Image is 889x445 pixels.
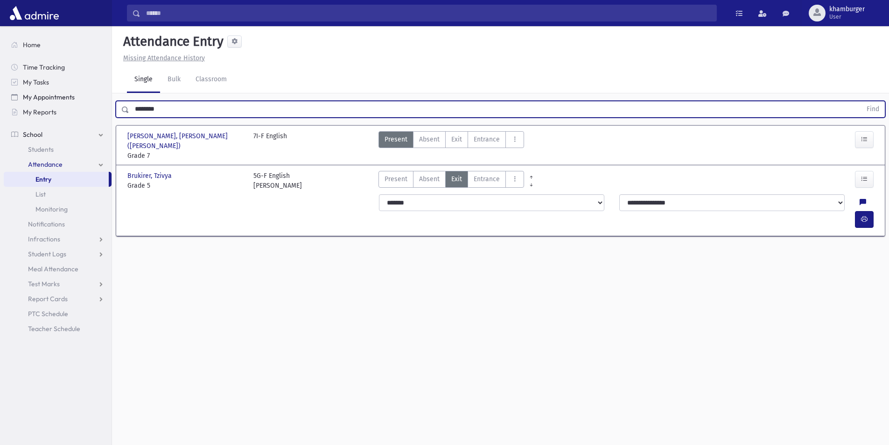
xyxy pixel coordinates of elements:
span: Infractions [28,235,60,243]
a: Entry [4,172,109,187]
span: Present [385,134,407,144]
a: Monitoring [4,202,112,217]
a: Test Marks [4,276,112,291]
span: Absent [419,174,440,184]
a: Time Tracking [4,60,112,75]
a: Classroom [188,67,234,93]
span: Absent [419,134,440,144]
a: Home [4,37,112,52]
img: AdmirePro [7,4,61,22]
span: User [829,13,865,21]
a: Report Cards [4,291,112,306]
div: 7I-F English [253,131,287,161]
a: Teacher Schedule [4,321,112,336]
span: Grade 7 [127,151,244,161]
span: khamburger [829,6,865,13]
span: Present [385,174,407,184]
a: My Appointments [4,90,112,105]
span: List [35,190,46,198]
a: PTC Schedule [4,306,112,321]
a: List [4,187,112,202]
input: Search [140,5,716,21]
a: Bulk [160,67,188,93]
span: Entrance [474,134,500,144]
span: Grade 5 [127,181,244,191]
a: Single [127,67,160,93]
span: Exit [451,174,462,184]
a: Missing Attendance History [119,54,205,62]
span: Exit [451,134,462,144]
span: Student Logs [28,250,66,258]
a: Meal Attendance [4,261,112,276]
a: Notifications [4,217,112,232]
a: Students [4,142,112,157]
span: Test Marks [28,280,60,288]
div: AttTypes [378,171,524,191]
span: Entry [35,175,51,184]
span: Notifications [28,220,65,228]
span: Students [28,145,54,154]
span: Entrance [474,174,500,184]
h5: Attendance Entry [119,34,224,49]
u: Missing Attendance History [123,54,205,62]
span: Meal Attendance [28,265,78,273]
span: My Appointments [23,93,75,101]
a: My Reports [4,105,112,120]
span: Report Cards [28,295,68,303]
span: PTC Schedule [28,310,68,318]
span: My Reports [23,108,56,116]
span: Monitoring [35,205,68,213]
a: School [4,127,112,142]
span: Attendance [28,160,63,169]
button: Find [861,101,885,117]
span: [PERSON_NAME], [PERSON_NAME] ([PERSON_NAME]) [127,131,244,151]
a: Infractions [4,232,112,247]
div: AttTypes [378,131,524,161]
span: Time Tracking [23,63,65,71]
a: Student Logs [4,247,112,261]
div: 5G-F English [PERSON_NAME] [253,171,302,191]
span: Home [23,41,41,49]
span: Teacher Schedule [28,325,80,333]
span: My Tasks [23,78,49,86]
a: Attendance [4,157,112,172]
a: My Tasks [4,75,112,90]
span: Brukirer, Tzivya [127,171,174,181]
span: School [23,130,42,139]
